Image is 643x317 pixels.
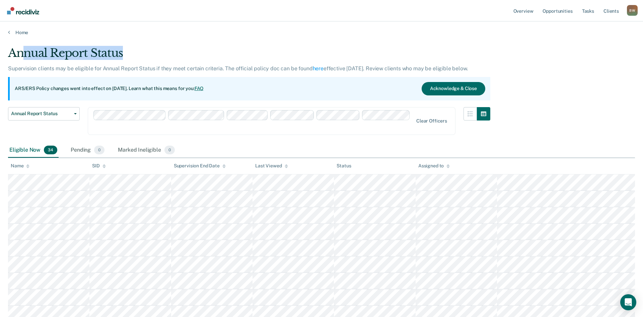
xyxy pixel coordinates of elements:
[422,82,485,95] button: Acknowledge & Close
[69,143,106,158] div: Pending0
[92,163,106,169] div: SID
[8,107,80,121] button: Annual Report Status
[8,65,468,72] p: Supervision clients may be eligible for Annual Report Status if they meet certain criteria. The o...
[15,85,204,92] p: ARS/ERS Policy changes went into effect on [DATE]. Learn what this means for you:
[117,143,176,158] div: Marked Ineligible0
[620,294,636,310] div: Open Intercom Messenger
[337,163,351,169] div: Status
[8,29,635,35] a: Home
[44,146,57,154] span: 34
[313,65,324,72] a: here
[8,46,490,65] div: Annual Report Status
[11,163,29,169] div: Name
[627,5,638,16] div: B W
[255,163,288,169] div: Last Viewed
[164,146,175,154] span: 0
[8,143,59,158] div: Eligible Now34
[174,163,226,169] div: Supervision End Date
[195,86,204,91] a: FAQ
[416,118,447,124] div: Clear officers
[94,146,104,154] span: 0
[7,7,39,14] img: Recidiviz
[11,111,71,116] span: Annual Report Status
[627,5,638,16] button: Profile dropdown button
[418,163,450,169] div: Assigned to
